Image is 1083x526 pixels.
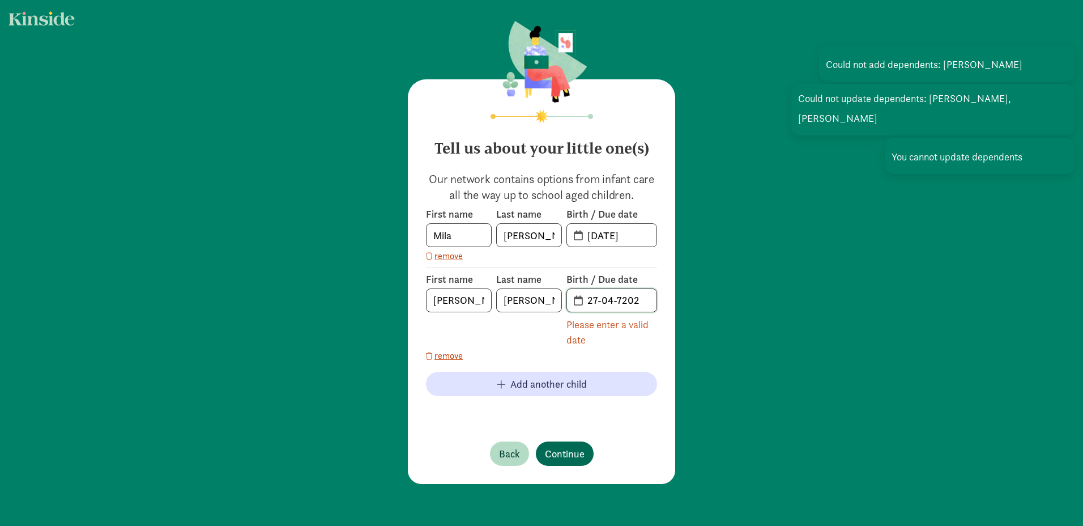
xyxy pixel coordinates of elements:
[426,207,492,221] label: First name
[566,273,657,286] label: Birth / Due date
[496,273,562,286] label: Last name
[545,446,585,461] span: Continue
[426,171,657,203] p: Our network contains options from infant care all the way up to school aged children.
[496,207,562,221] label: Last name
[791,84,1075,135] div: Could not update dependents: [PERSON_NAME], [PERSON_NAME]
[885,138,1075,174] div: You cannot update dependents
[426,273,492,286] label: First name
[581,224,656,247] input: MM-DD-YYYY
[434,349,463,363] span: remove
[566,207,657,221] label: Birth / Due date
[499,446,520,461] span: Back
[490,442,529,466] button: Back
[510,376,587,392] span: Add another child
[536,442,594,466] button: Continue
[566,317,657,347] div: Please enter a valid date
[819,45,1075,82] div: Could not add dependents: [PERSON_NAME]
[426,249,463,263] button: remove
[581,289,656,312] input: MM-DD-YYYY
[426,372,657,396] button: Add another child
[434,249,463,263] span: remove
[426,349,463,363] button: remove
[426,130,657,158] h4: Tell us about your little one(s)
